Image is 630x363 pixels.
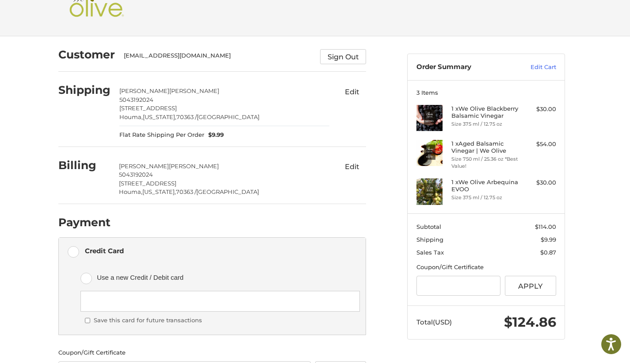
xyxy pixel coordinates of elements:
span: [GEOGRAPHIC_DATA] [197,113,260,120]
button: Edit [338,85,366,99]
span: Use a new Credit / Debit card [97,270,347,285]
h2: Customer [58,48,115,62]
span: 70363 / [176,188,196,195]
span: [PERSON_NAME] [169,87,219,94]
h4: 1 x We Olive Arbequina EVOO [451,178,519,193]
span: $9.99 [541,236,556,243]
span: [PERSON_NAME] [119,162,169,170]
h2: Shipping [58,83,111,97]
div: $30.00 [521,105,556,114]
span: 70363 / [176,113,197,120]
h4: 1 x Aged Balsamic Vinegar | We Olive [451,140,519,154]
button: Edit [338,160,366,174]
div: [EMAIL_ADDRESS][DOMAIN_NAME] [124,51,312,64]
li: Size 375 ml / 12.75 oz [451,194,519,201]
a: Edit Cart [512,63,556,72]
span: [STREET_ADDRESS] [119,180,176,187]
h2: Payment [58,216,111,229]
button: Sign Out [320,49,366,64]
iframe: Secure card payment input frame [87,297,354,305]
span: Houma, [119,113,143,120]
li: Size 750 ml / 25.36 oz *Best Value! [451,155,519,170]
span: Subtotal [416,223,441,230]
span: Total (USD) [416,318,452,326]
span: [PERSON_NAME] [119,87,169,94]
div: Coupon/Gift Certificate [58,348,366,357]
span: Flat Rate Shipping Per Order [119,131,204,139]
span: Houma, [119,188,142,195]
h3: Order Summary [416,63,512,72]
li: Size 375 ml / 12.75 oz [451,120,519,128]
div: Credit Card [85,243,124,258]
div: $54.00 [521,140,556,149]
span: Sales Tax [416,249,444,256]
input: Gift Certificate or Coupon Code [416,276,501,296]
h2: Billing [58,158,110,172]
p: We're away right now. Please check back later! [12,13,100,20]
span: 5043192024 [119,96,153,103]
button: Open LiveChat chat widget [102,12,112,22]
div: $30.00 [521,178,556,187]
span: [STREET_ADDRESS] [119,104,177,112]
button: Apply [505,276,556,296]
span: 5043192024 [119,171,153,178]
span: $124.86 [504,314,556,330]
h3: 3 Items [416,89,556,96]
span: [US_STATE], [143,113,176,120]
div: Coupon/Gift Certificate [416,263,556,272]
span: Shipping [416,236,443,243]
span: $9.99 [204,131,224,139]
span: [GEOGRAPHIC_DATA] [196,188,259,195]
label: Save this card for future transactions [94,316,202,325]
span: [PERSON_NAME] [169,162,219,170]
h4: 1 x We Olive Blackberry Balsamic Vinegar [451,105,519,120]
span: $114.00 [535,223,556,230]
span: $0.87 [540,249,556,256]
span: [US_STATE], [142,188,176,195]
